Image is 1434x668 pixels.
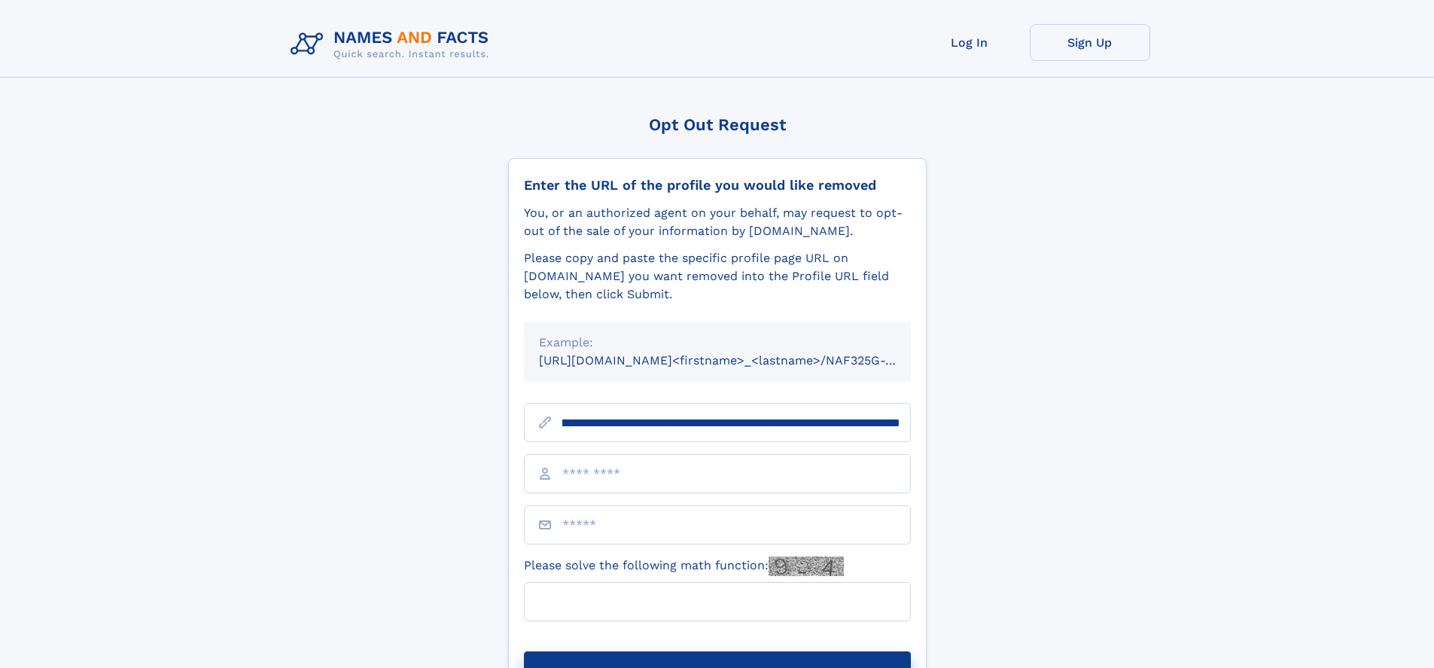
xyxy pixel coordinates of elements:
[524,177,911,194] div: Enter the URL of the profile you would like removed
[909,24,1030,61] a: Log In
[524,557,844,576] label: Please solve the following math function:
[539,353,939,368] small: [URL][DOMAIN_NAME]<firstname>_<lastname>/NAF325G-xxxxxxxx
[508,115,927,134] div: Opt Out Request
[539,334,896,352] div: Example:
[1030,24,1150,61] a: Sign Up
[524,249,911,303] div: Please copy and paste the specific profile page URL on [DOMAIN_NAME] you want removed into the Pr...
[524,204,911,240] div: You, or an authorized agent on your behalf, may request to opt-out of the sale of your informatio...
[285,24,501,65] img: Logo Names and Facts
